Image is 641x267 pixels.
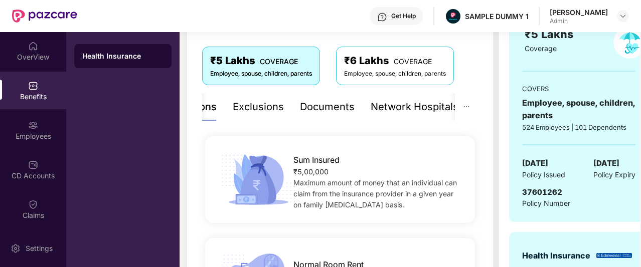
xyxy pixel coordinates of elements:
[233,99,284,115] div: Exclusions
[218,151,299,208] img: icon
[463,103,470,110] span: ellipsis
[11,243,21,253] img: svg+xml;base64,PHN2ZyBpZD0iU2V0dGluZy0yMHgyMCIgeG1sbnM9Imh0dHA6Ly93d3cudzMub3JnLzIwMDAvc3ZnIiB3aW...
[28,120,38,130] img: svg+xml;base64,PHN2ZyBpZD0iRW1wbG95ZWVzIiB4bWxucz0iaHR0cDovL3d3dy53My5vcmcvMjAwMC9zdmciIHdpZHRoPS...
[596,253,632,258] img: insurerLogo
[28,41,38,51] img: svg+xml;base64,PHN2ZyBpZD0iSG9tZSIgeG1sbnM9Imh0dHA6Ly93d3cudzMub3JnLzIwMDAvc3ZnIiB3aWR0aD0iMjAiIG...
[28,160,38,170] img: svg+xml;base64,PHN2ZyBpZD0iQ0RfQWNjb3VudHMiIGRhdGEtbmFtZT0iQ0QgQWNjb3VudHMiIHhtbG5zPSJodHRwOi8vd3...
[344,69,446,79] div: Employee, spouse, children, parents
[344,53,446,69] div: ₹6 Lakhs
[300,99,355,115] div: Documents
[525,28,576,41] span: ₹5 Lakhs
[202,20,245,35] span: Covers
[377,12,387,22] img: svg+xml;base64,PHN2ZyBpZD0iSGVscC0zMngzMiIgeG1sbnM9Imh0dHA6Ly93d3cudzMub3JnLzIwMDAvc3ZnIiB3aWR0aD...
[455,93,478,121] button: ellipsis
[391,12,416,20] div: Get Help
[593,157,619,169] span: [DATE]
[522,122,635,132] div: 524 Employees | 101 Dependents
[371,99,458,115] div: Network Hospitals
[522,97,635,122] div: Employee, spouse, children, parents
[28,81,38,91] img: svg+xml;base64,PHN2ZyBpZD0iQmVuZWZpdHMiIHhtbG5zPSJodHRwOi8vd3d3LnczLm9yZy8yMDAwL3N2ZyIgd2lkdGg9Ij...
[293,154,340,166] span: Sum Insured
[293,178,457,209] span: Maximum amount of money that an individual can claim from the insurance provider in a given year ...
[82,51,164,61] div: Health Insurance
[550,17,608,25] div: Admin
[593,169,635,180] span: Policy Expiry
[28,199,38,209] img: svg+xml;base64,PHN2ZyBpZD0iQ2xhaW0iIHhtbG5zPSJodHRwOi8vd3d3LnczLm9yZy8yMDAwL3N2ZyIgd2lkdGg9IjIwIi...
[522,249,590,262] div: Health Insurance
[210,69,312,79] div: Employee, spouse, children, parents
[522,169,565,180] span: Policy Issued
[210,53,312,69] div: ₹5 Lakhs
[12,10,77,23] img: New Pazcare Logo
[522,187,562,197] span: 37601262
[550,8,608,17] div: [PERSON_NAME]
[23,243,56,253] div: Settings
[465,12,529,21] div: SAMPLE DUMMY 1
[522,199,570,207] span: Policy Number
[619,12,627,20] img: svg+xml;base64,PHN2ZyBpZD0iRHJvcGRvd24tMzJ4MzIiIHhtbG5zPSJodHRwOi8vd3d3LnczLm9yZy8yMDAwL3N2ZyIgd2...
[525,44,557,53] span: Coverage
[394,57,432,66] span: COVERAGE
[522,157,548,169] span: [DATE]
[446,9,460,24] img: Pazcare_Alternative_logo-01-01.png
[260,57,298,66] span: COVERAGE
[522,84,635,94] div: COVERS
[293,166,462,177] div: ₹5,00,000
